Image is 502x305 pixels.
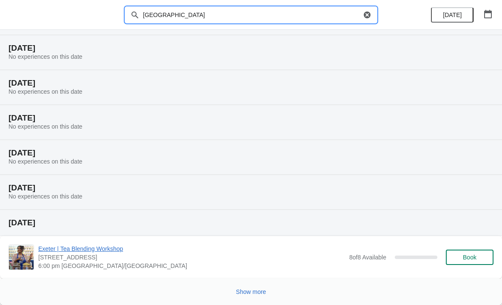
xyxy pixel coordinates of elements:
span: No experiences on this date [9,123,83,130]
span: [DATE] [443,12,462,18]
span: No experiences on this date [9,53,83,60]
span: No experiences on this date [9,193,83,200]
button: Book [446,250,493,265]
span: Exeter | Tea Blending Workshop [38,245,345,253]
span: 6:00 pm [GEOGRAPHIC_DATA]/[GEOGRAPHIC_DATA] [38,262,345,270]
span: [STREET_ADDRESS] [38,253,345,262]
img: Exeter | Tea Blending Workshop | 46 High Street, Exeter, EX4 3DJ | 6:00 pm Europe/London [9,245,34,270]
h2: [DATE] [9,79,493,87]
span: Book [463,254,476,261]
span: No experiences on this date [9,88,83,95]
span: Show more [236,288,266,295]
button: Clear [363,11,371,19]
button: [DATE] [431,7,473,23]
button: Show more [233,284,270,299]
input: Search [143,7,361,23]
span: 8 of 8 Available [349,254,386,261]
h2: [DATE] [9,149,493,157]
h2: [DATE] [9,219,493,227]
span: No experiences on this date [9,158,83,165]
h2: [DATE] [9,184,493,192]
h2: [DATE] [9,114,493,122]
h2: [DATE] [9,44,493,52]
